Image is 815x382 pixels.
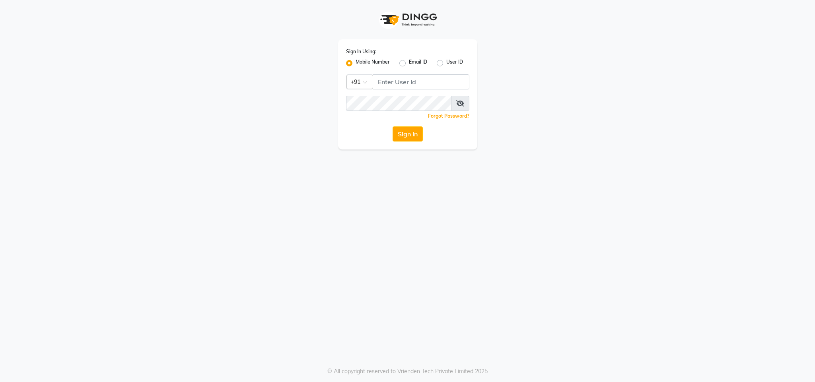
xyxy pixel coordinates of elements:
label: Sign In Using: [346,48,376,55]
button: Sign In [393,126,423,142]
input: Username [346,96,451,111]
img: logo1.svg [376,8,440,31]
input: Username [373,74,469,89]
label: Email ID [409,58,427,68]
a: Forgot Password? [428,113,469,119]
label: User ID [446,58,463,68]
label: Mobile Number [356,58,390,68]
